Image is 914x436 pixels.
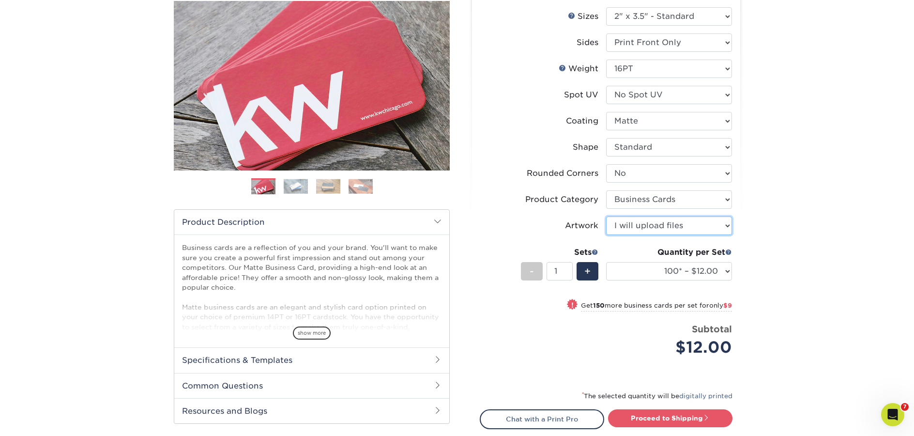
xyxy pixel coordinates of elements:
[573,141,598,153] div: Shape
[582,392,732,400] small: The selected quantity will be
[174,210,449,234] h2: Product Description
[480,409,604,429] a: Chat with a Print Pro
[521,247,598,258] div: Sets
[564,89,598,101] div: Spot UV
[530,264,534,279] span: -
[251,175,275,199] img: Business Cards 01
[679,392,732,400] a: digitally printed
[349,179,373,194] img: Business Cards 04
[174,347,449,373] h2: Specifications & Templates
[316,179,340,194] img: Business Cards 03
[901,403,909,411] span: 7
[559,63,598,75] div: Weight
[692,324,732,334] strong: Subtotal
[593,302,605,309] strong: 150
[565,220,598,232] div: Artwork
[284,179,308,194] img: Business Cards 02
[566,115,598,127] div: Coating
[613,336,732,359] div: $12.00
[581,302,732,311] small: Get more business cards per set for
[525,194,598,205] div: Product Category
[293,327,331,340] span: show more
[577,37,598,48] div: Sides
[174,398,449,423] h2: Resources and Blogs
[182,243,442,381] p: Business cards are a reflection of you and your brand. You'll want to make sure you create a powe...
[527,168,598,179] div: Rounded Corners
[608,409,732,427] a: Proceed to Shipping
[568,11,598,22] div: Sizes
[709,302,732,309] span: only
[606,247,732,258] div: Quantity per Set
[571,300,574,310] span: !
[584,264,591,279] span: +
[881,403,904,426] iframe: Intercom live chat
[723,302,732,309] span: $9
[174,373,449,398] h2: Common Questions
